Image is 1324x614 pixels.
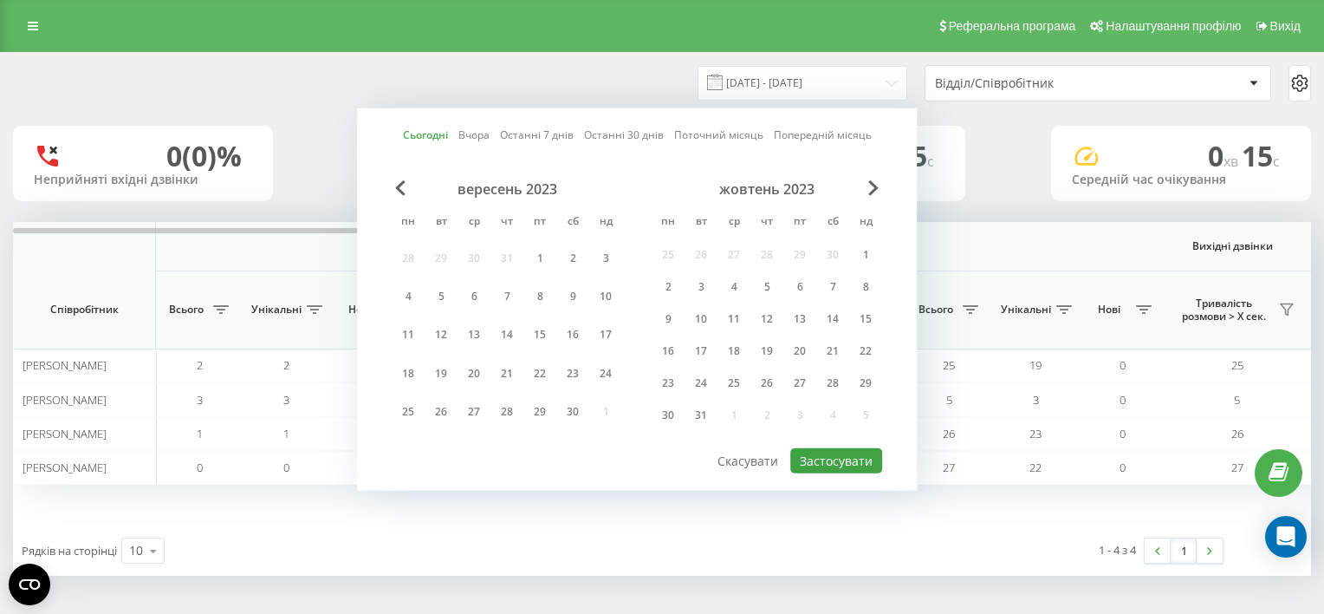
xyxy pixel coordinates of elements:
[657,372,679,395] div: 23
[500,127,574,143] a: Останні 7 днів
[463,401,485,423] div: 27
[34,173,252,187] div: Неприйняті вхідні дзвінки
[22,543,117,558] span: Рядків на сторінці
[395,180,406,196] span: Previous Month
[1231,460,1243,475] span: 27
[23,460,107,475] span: [PERSON_NAME]
[430,401,452,423] div: 26
[458,280,490,312] div: ср 6 вер 2023 р.
[783,306,816,332] div: пт 13 жовт 2023 р.
[527,210,553,236] abbr: п’ятниця
[490,319,523,351] div: чт 14 вер 2023 р.
[594,363,617,385] div: 24
[593,210,619,236] abbr: неділя
[756,340,778,363] div: 19
[529,285,551,308] div: 8
[1171,539,1197,563] a: 1
[463,363,485,385] div: 20
[723,276,745,298] div: 4
[594,285,617,308] div: 10
[560,210,586,236] abbr: субота
[854,308,877,330] div: 15
[652,274,685,300] div: пн 2 жовт 2023 р.
[943,426,955,441] span: 26
[935,76,1142,91] div: Відділ/Співробітник
[523,242,556,274] div: пт 1 вер 2023 р.
[1087,303,1131,317] span: Нові
[458,127,490,143] a: Вчора
[561,323,584,346] div: 16
[1242,137,1280,174] span: 15
[652,370,685,396] div: пн 23 жовт 2023 р.
[490,280,523,312] div: чт 7 вер 2023 р.
[1120,357,1126,373] span: 0
[750,370,783,396] div: чт 26 жовт 2023 р.
[708,448,788,474] button: Скасувати
[652,306,685,332] div: пн 9 жовт 2023 р.
[721,210,747,236] abbr: середа
[685,338,717,364] div: вт 17 жовт 2023 р.
[655,210,681,236] abbr: понеділок
[690,276,712,298] div: 3
[789,308,811,330] div: 13
[949,19,1076,33] span: Реферальна програма
[685,402,717,428] div: вт 31 жовт 2023 р.
[392,319,425,351] div: пн 11 вер 2023 р.
[674,127,763,143] a: Поточний місяць
[783,338,816,364] div: пт 20 жовт 2023 р.
[1174,297,1274,323] span: Тривалість розмови > Х сек.
[556,395,589,428] div: сб 30 вер 2023 р.
[392,280,425,312] div: пн 4 вер 2023 р.
[783,370,816,396] div: пт 27 жовт 2023 р.
[657,340,679,363] div: 16
[1231,357,1243,373] span: 25
[1234,392,1240,408] span: 5
[754,210,780,236] abbr: четвер
[690,404,712,427] div: 31
[1231,426,1243,441] span: 26
[690,340,712,363] div: 17
[425,319,458,351] div: вт 12 вер 2023 р.
[1208,137,1242,174] span: 0
[461,210,487,236] abbr: середа
[783,274,816,300] div: пт 6 жовт 2023 р.
[816,306,849,332] div: сб 14 жовт 2023 р.
[197,392,203,408] span: 3
[1106,19,1241,33] span: Налаштування профілю
[392,180,622,198] div: вересень 2023
[523,280,556,312] div: пт 8 вер 2023 р.
[23,392,107,408] span: [PERSON_NAME]
[927,152,934,171] span: c
[1029,426,1042,441] span: 23
[789,276,811,298] div: 6
[197,460,203,475] span: 0
[849,242,882,268] div: нд 1 жовт 2023 р.
[496,363,518,385] div: 21
[397,323,419,346] div: 11
[589,242,622,274] div: нд 3 вер 2023 р.
[657,308,679,330] div: 9
[23,426,107,441] span: [PERSON_NAME]
[750,274,783,300] div: чт 5 жовт 2023 р.
[1120,392,1126,408] span: 0
[283,392,289,408] span: 3
[1120,426,1126,441] span: 0
[821,308,844,330] div: 14
[652,338,685,364] div: пн 16 жовт 2023 р.
[201,239,860,253] span: Вхідні дзвінки
[594,323,617,346] div: 17
[853,210,879,236] abbr: неділя
[529,401,551,423] div: 29
[690,372,712,395] div: 24
[458,395,490,428] div: ср 27 вер 2023 р.
[657,276,679,298] div: 2
[561,246,584,269] div: 2
[820,210,846,236] abbr: субота
[129,542,143,559] div: 10
[430,323,452,346] div: 12
[392,395,425,428] div: пн 25 вер 2023 р.
[756,308,778,330] div: 12
[490,357,523,389] div: чт 21 вер 2023 р.
[849,370,882,396] div: нд 29 жовт 2023 р.
[584,127,664,143] a: Останні 30 днів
